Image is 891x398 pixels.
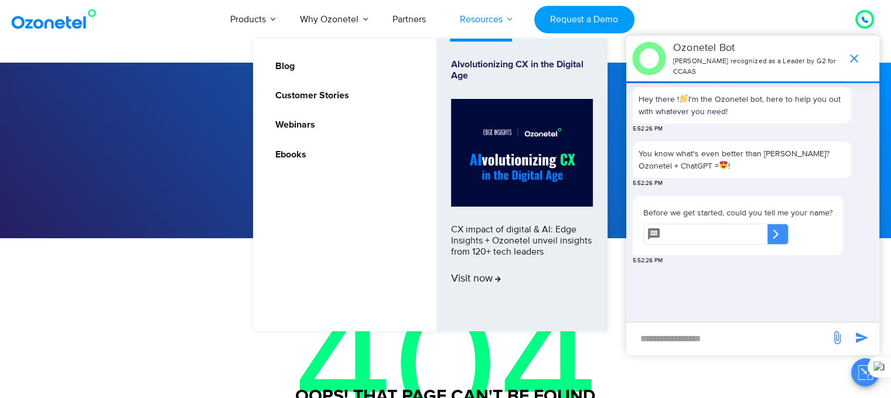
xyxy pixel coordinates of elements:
[633,179,663,188] span: 5:52:26 PM
[639,93,845,118] p: Hey there ! I'm the Ozonetel bot, here to help you out with whatever you need!
[268,88,351,103] a: Customer Stories
[643,207,832,219] p: Before we get started, could you tell me your name?
[850,326,873,349] span: send message
[268,147,308,162] a: Ebooks
[633,256,663,265] span: 5:52:26 PM
[633,125,663,133] span: 5:52:26 PM
[632,328,824,349] div: new-msg-input
[451,99,593,207] img: Alvolutionizing.jpg
[673,56,841,77] p: [PERSON_NAME] recognized as a Leader by G2 for CCAAS
[673,40,841,56] p: Ozonetel Bot
[268,118,317,132] a: Webinars
[680,94,688,102] img: 👋
[639,147,845,172] p: You know what's even better than [PERSON_NAME]? Ozonetel + ChatGPT = !
[842,47,866,70] span: end chat or minimize
[80,132,812,164] h1: 404
[719,161,728,169] img: 😍
[451,59,593,311] a: Alvolutionizing CX in the Digital AgeCX impact of digital & AI: Edge Insights + Ozonetel unveil i...
[451,273,501,286] span: Visit now
[851,358,879,386] button: Close chat
[268,59,296,74] a: Blog
[632,42,666,76] img: header
[534,6,634,33] a: Request a Demo
[825,326,849,349] span: send message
